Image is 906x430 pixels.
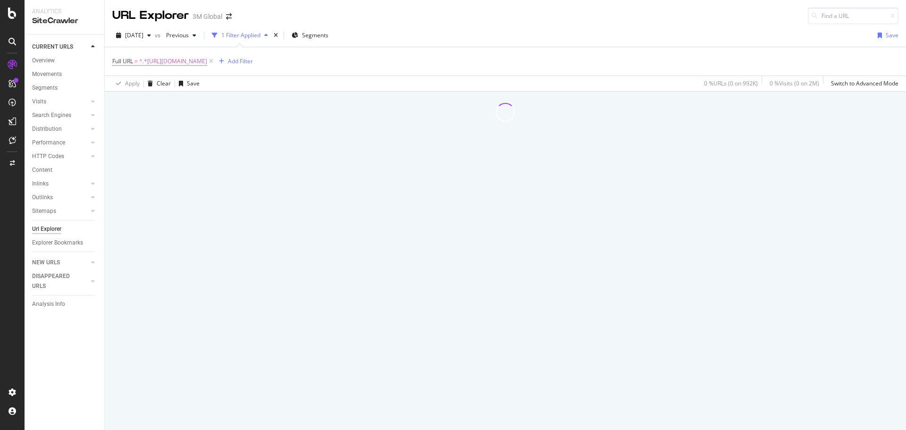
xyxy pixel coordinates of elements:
div: Url Explorer [32,224,61,234]
a: Content [32,165,98,175]
div: Visits [32,97,46,107]
a: Outlinks [32,193,88,202]
input: Find a URL [808,8,898,24]
span: Previous [162,31,189,39]
div: Movements [32,69,62,79]
div: Segments [32,83,58,93]
span: = [134,57,138,65]
a: Analysis Info [32,299,98,309]
button: Save [175,76,200,91]
div: HTTP Codes [32,152,64,161]
div: 0 % Visits ( 0 on 2M ) [770,79,819,87]
span: 2025 Sep. 7th [125,31,143,39]
div: Save [886,31,898,39]
a: Url Explorer [32,224,98,234]
div: CURRENT URLS [32,42,73,52]
button: Segments [288,28,332,43]
button: Apply [112,76,140,91]
a: Segments [32,83,98,93]
a: Visits [32,97,88,107]
div: Content [32,165,52,175]
button: Switch to Advanced Mode [827,76,898,91]
button: [DATE] [112,28,155,43]
div: Save [187,79,200,87]
div: Outlinks [32,193,53,202]
div: Explorer Bookmarks [32,238,83,248]
a: Inlinks [32,179,88,189]
a: Search Engines [32,110,88,120]
div: Switch to Advanced Mode [831,79,898,87]
div: times [272,31,280,40]
span: vs [155,31,162,39]
div: Apply [125,79,140,87]
a: Overview [32,56,98,66]
div: NEW URLS [32,258,60,268]
span: Full URL [112,57,133,65]
div: 0 % URLs ( 0 on 992K ) [704,79,758,87]
button: Save [874,28,898,43]
div: SiteCrawler [32,16,97,26]
a: Explorer Bookmarks [32,238,98,248]
div: Add Filter [228,57,253,65]
a: Distribution [32,124,88,134]
div: Inlinks [32,179,49,189]
div: Analytics [32,8,97,16]
button: Clear [144,76,171,91]
div: URL Explorer [112,8,189,24]
div: Analysis Info [32,299,65,309]
div: Overview [32,56,55,66]
div: Clear [157,79,171,87]
span: Segments [302,31,328,39]
button: Add Filter [215,56,253,67]
a: Performance [32,138,88,148]
div: DISAPPEARED URLS [32,271,80,291]
button: 1 Filter Applied [208,28,272,43]
div: Distribution [32,124,62,134]
span: ^.*[URL][DOMAIN_NAME] [139,55,207,68]
a: NEW URLS [32,258,88,268]
div: Sitemaps [32,206,56,216]
button: Previous [162,28,200,43]
a: HTTP Codes [32,152,88,161]
div: 3M Global [193,12,222,21]
div: Performance [32,138,65,148]
a: Sitemaps [32,206,88,216]
a: DISAPPEARED URLS [32,271,88,291]
div: 1 Filter Applied [221,31,260,39]
div: Search Engines [32,110,71,120]
a: CURRENT URLS [32,42,88,52]
a: Movements [32,69,98,79]
div: arrow-right-arrow-left [226,13,232,20]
